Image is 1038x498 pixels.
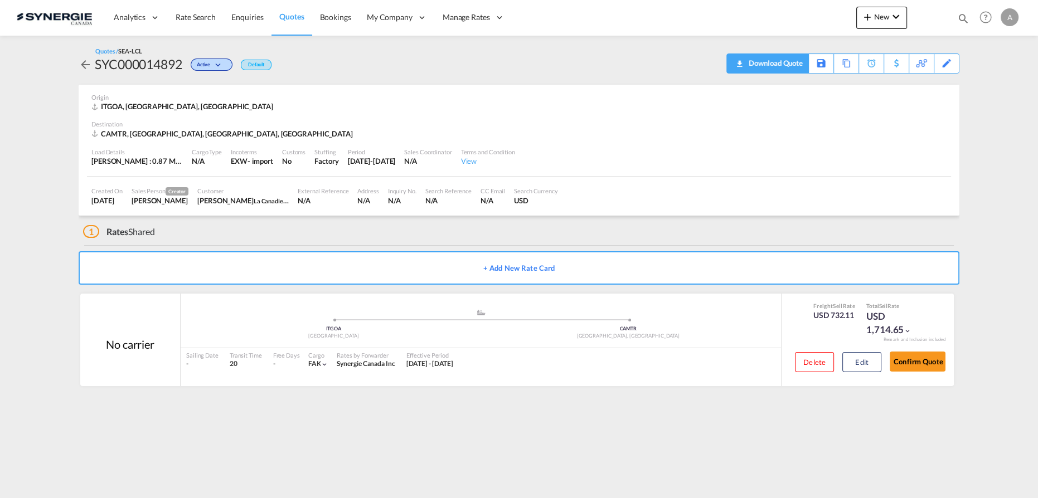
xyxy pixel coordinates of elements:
div: Freight Rate [813,302,855,310]
span: Active [197,61,213,72]
span: Synergie Canada Inc [337,359,395,368]
div: Incoterms [231,148,273,156]
md-icon: icon-magnify [957,12,969,25]
div: 19 Sep 2025 [91,196,123,206]
div: Remark and Inclusion included [875,336,954,343]
div: Terms and Condition [461,148,515,156]
div: [GEOGRAPHIC_DATA], [GEOGRAPHIC_DATA] [481,333,776,340]
md-icon: assets/icons/custom/ship-fill.svg [474,310,488,315]
span: Sell [833,302,842,309]
div: Customer [197,187,289,195]
span: Analytics [114,12,145,23]
div: Rates by Forwarder [337,351,395,359]
div: Ingrid Muroff [197,196,289,206]
div: USD [514,196,558,206]
span: [DATE] - [DATE] [406,359,454,368]
div: USD 1,714.65 [866,310,922,336]
div: Change Status Here [182,55,235,73]
span: Rate Search [176,12,216,22]
div: Customs [282,148,305,156]
span: Creator [166,187,188,196]
div: CAMTR [481,325,776,333]
div: Address [357,187,379,195]
button: Delete [795,352,834,372]
div: Created On [91,187,123,195]
div: ITGOA, Genova, Europe [91,101,276,111]
div: ITGOA [186,325,481,333]
div: N/A [425,196,472,206]
div: N/A [481,196,505,206]
div: CAMTR, Montreal, QC, Americas [91,129,356,139]
div: Quote PDF is not available at this time [733,54,803,72]
span: Rates [106,226,129,237]
div: A [1001,8,1018,26]
button: Edit [842,352,881,372]
div: CC Email [481,187,505,195]
div: Save As Template [809,54,833,73]
div: Load Details [91,148,183,156]
div: Origin [91,93,947,101]
img: 1f56c880d42311ef80fc7dca854c8e59.png [17,5,92,30]
div: 30 Sep 2025 [348,156,396,166]
span: ITGOA, [GEOGRAPHIC_DATA], [GEOGRAPHIC_DATA] [101,102,273,111]
div: - [186,359,219,369]
span: Sell [879,302,888,309]
div: Shared [83,226,155,238]
div: N/A [192,156,222,166]
div: [PERSON_NAME] : 0.87 MT | Volumetric Wt : 8.32 CBM | Chargeable Wt : 8.32 W/M [91,156,183,166]
div: Period [348,148,396,156]
div: Default [241,60,271,70]
div: N/A [357,196,379,206]
div: icon-magnify [957,12,969,29]
div: Adriana Groposila [132,196,188,206]
button: icon-plus 400-fgNewicon-chevron-down [856,7,907,29]
div: N/A [298,196,348,206]
div: Total Rate [866,302,922,310]
md-icon: icon-chevron-down [904,327,911,335]
span: SEA-LCL [118,47,142,55]
div: - import [248,156,273,166]
div: No [282,156,305,166]
div: Free Days [273,351,300,359]
div: Search Currency [514,187,558,195]
md-icon: icon-chevron-down [321,360,328,368]
span: My Company [367,12,413,23]
div: View [461,156,515,166]
button: + Add New Rate Card [79,251,959,285]
span: 1 [83,225,99,238]
div: Cargo [308,351,329,359]
md-icon: icon-chevron-down [889,10,903,23]
md-icon: icon-download [733,56,746,64]
div: Download Quote [733,54,803,72]
div: icon-arrow-left [79,55,95,73]
div: [GEOGRAPHIC_DATA] [186,333,481,340]
span: FAK [308,359,321,368]
div: N/A [404,156,452,166]
div: Help [976,8,1001,28]
div: N/A [388,196,416,206]
span: Help [976,8,995,27]
div: Inquiry No. [388,187,416,195]
div: Stuffing [314,148,338,156]
button: Confirm Quote [890,351,945,372]
md-icon: icon-arrow-left [79,58,92,71]
div: USD 732.11 [813,310,855,321]
span: Bookings [320,12,351,22]
div: SYC000014892 [95,55,182,73]
div: - [273,359,275,369]
div: Transit Time [230,351,262,359]
div: Search Reference [425,187,472,195]
div: Change Status Here [191,58,232,71]
div: 19 Sep 2025 - 30 Sep 2025 [406,359,454,369]
span: Quotes [279,12,304,21]
span: La Canadienne shoes [254,196,309,205]
span: New [861,12,903,21]
div: External Reference [298,187,348,195]
span: Enquiries [231,12,264,22]
div: Quotes /SEA-LCL [95,47,142,55]
span: Manage Rates [443,12,490,23]
div: Download Quote [746,54,803,72]
div: Sales Person [132,187,188,196]
div: EXW [231,156,248,166]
